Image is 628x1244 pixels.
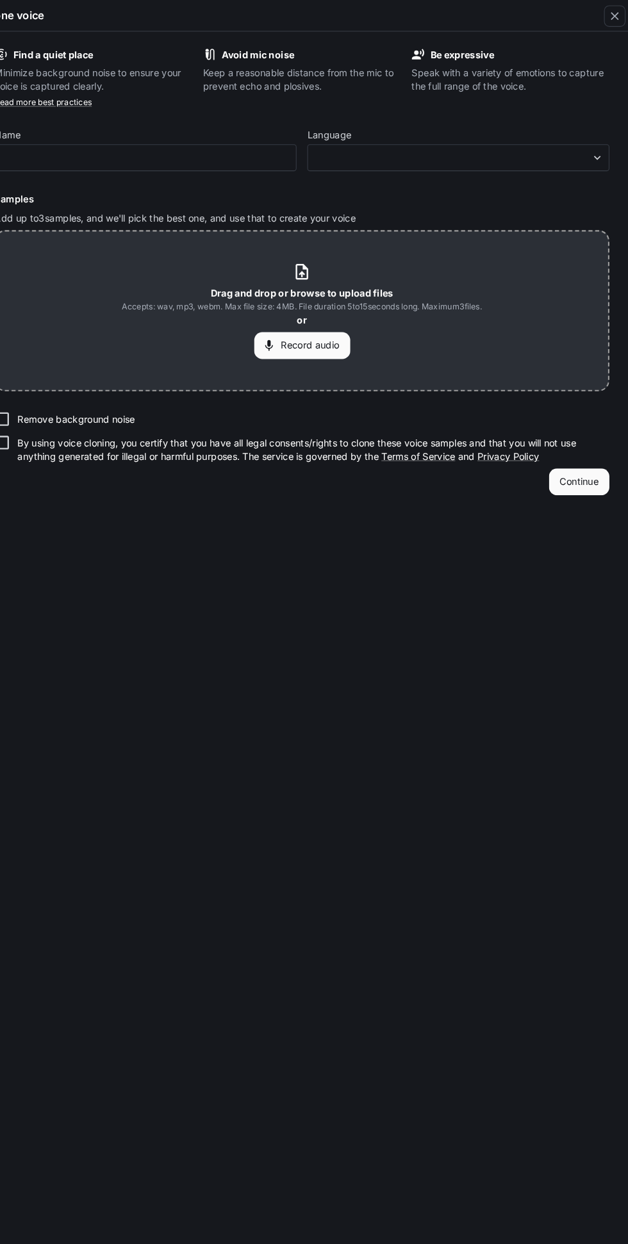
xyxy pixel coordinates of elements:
p: Speak with a variety of emotions to capture the full range of the voice. [418,63,607,89]
p: Language [319,124,361,133]
p: By using voice cloning, you certify that you have all legal consents/rights to clone these voice ... [42,416,597,442]
p: Remove background noise [42,394,154,407]
b: Avoid mic noise [238,47,307,58]
span: Accepts: wav, mp3, webm. Max file size: 4MB. File duration 5 to 15 seconds long. Maximum 3 files. [142,286,486,299]
a: Read more best practices [21,93,113,102]
b: Drag and drop or browse to upload files [227,274,401,285]
b: Be expressive [436,47,497,58]
b: Find a quiet place [38,47,115,58]
button: Continue [550,447,607,473]
p: Add up to 3 samples, and we'll pick the best one, and use that to create your voice [21,202,607,215]
h5: Clone voice [10,8,68,22]
h6: Samples [21,184,607,197]
p: Minimize background noise to ensure your voice is captured clearly. [21,63,210,89]
button: Record audio [269,317,360,343]
a: Terms of Service [390,430,460,441]
a: Privacy Policy [481,430,540,441]
b: or [310,300,319,311]
p: Keep a reasonable distance from the mic to prevent echo and plosives. [220,63,409,89]
div: ​ [320,144,607,157]
p: Name [21,124,45,133]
